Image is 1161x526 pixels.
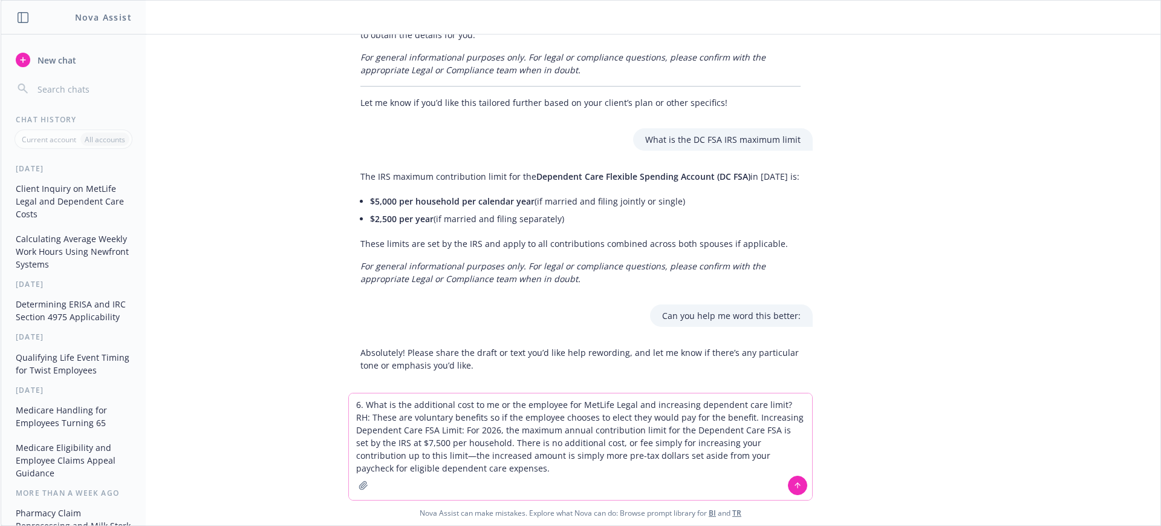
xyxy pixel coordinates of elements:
[22,134,76,145] p: Current account
[11,294,136,327] button: Determining ERISA and IRC Section 4975 Applicability
[360,346,801,372] p: Absolutely! Please share the draft or text you’d like help rewording, and let me know if there’s ...
[1,114,146,125] div: Chat History
[709,508,716,518] a: BI
[5,501,1156,525] span: Nova Assist can make mistakes. Explore what Nova can do: Browse prompt library for and
[1,488,146,498] div: More than a week ago
[1,332,146,342] div: [DATE]
[1,385,146,395] div: [DATE]
[370,196,535,207] span: $5,000 per household per calendar year
[370,210,801,228] li: (if married and filing separately)
[1,163,146,174] div: [DATE]
[370,192,801,210] li: (if married and filing jointly or single)
[536,171,750,182] span: Dependent Care Flexible Spending Account (DC FSA)
[75,11,132,24] h1: Nova Assist
[11,229,136,274] button: Calculating Average Weekly Work Hours Using Newfront Systems
[1,279,146,289] div: [DATE]
[662,309,801,322] p: Can you help me word this better:
[11,400,136,433] button: Medicare Handling for Employees Turning 65
[35,54,76,67] span: New chat
[732,508,741,518] a: TR
[11,179,136,224] button: Client Inquiry on MetLife Legal and Dependent Care Costs
[11,49,136,71] button: New chat
[370,213,434,225] span: $2,500 per year
[360,260,766,284] em: For general informational purposes only. For legal or compliance questions, please confirm with t...
[360,170,801,183] p: The IRS maximum contribution limit for the in [DATE] is:
[360,51,766,76] em: For general informational purposes only. For legal or compliance questions, please confirm with t...
[645,133,801,146] p: What is the DC FSA IRS maximum limit
[35,81,131,97] input: Search chats
[11,438,136,483] button: Medicare Eligibility and Employee Claims Appeal Guidance
[360,96,801,109] p: Let me know if you’d like this tailored further based on your client’s plan or other specifics!
[360,237,801,250] p: These limits are set by the IRS and apply to all contributions combined across both spouses if ap...
[11,347,136,380] button: Qualifying Life Event Timing for Twist Employees
[349,393,812,500] textarea: 6. What is the additional cost to me or the employee for MetLife Legal and increasing dependent c...
[85,134,125,145] p: All accounts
